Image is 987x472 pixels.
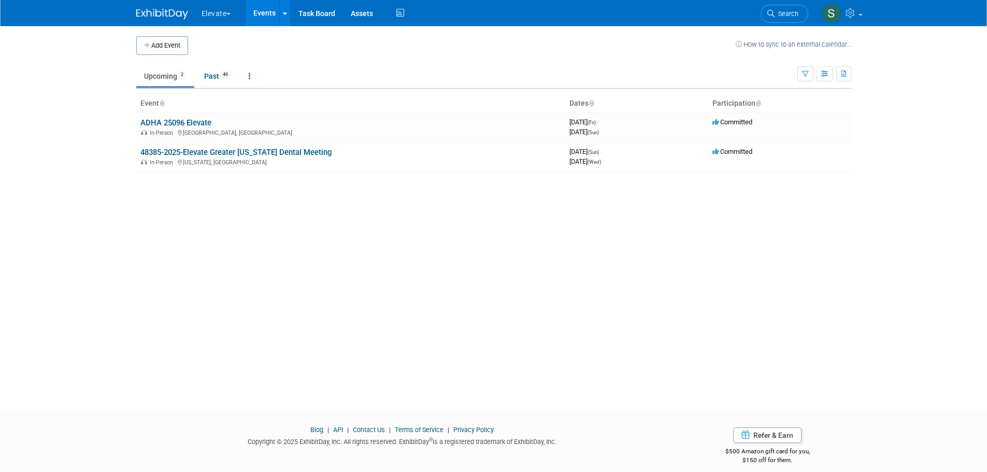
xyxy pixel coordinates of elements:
div: $500 Amazon gift card for you, [684,440,851,464]
span: Search [775,10,798,18]
span: [DATE] [569,128,599,136]
a: Past49 [196,66,239,86]
span: 2 [178,71,187,79]
div: Copyright © 2025 ExhibitDay, Inc. All rights reserved. ExhibitDay is a registered trademark of Ex... [136,435,669,447]
img: In-Person Event [141,130,147,135]
a: Upcoming2 [136,66,194,86]
span: | [345,426,351,434]
a: Sort by Event Name [159,99,164,107]
img: Samantha Meyers [822,4,841,23]
span: - [600,148,602,155]
span: In-Person [150,130,176,136]
span: 49 [220,71,231,79]
span: (Sun) [588,149,599,155]
span: [DATE] [569,148,602,155]
span: Committed [712,148,752,155]
span: (Wed) [588,159,601,165]
button: Add Event [136,36,188,55]
a: Contact Us [353,426,385,434]
a: Sort by Participation Type [755,99,761,107]
span: | [387,426,393,434]
div: [US_STATE], [GEOGRAPHIC_DATA] [140,158,561,166]
th: Dates [565,95,708,112]
span: (Sun) [588,130,599,135]
a: 48385-2025-Elevate Greater [US_STATE] Dental Meeting [140,148,332,157]
a: Privacy Policy [453,426,494,434]
span: | [325,426,332,434]
span: In-Person [150,159,176,166]
a: Blog [310,426,323,434]
a: API [333,426,343,434]
a: Search [761,5,808,23]
sup: ® [429,437,433,442]
a: Terms of Service [395,426,444,434]
a: ADHA 25096 Elevate [140,118,211,127]
th: Event [136,95,565,112]
span: [DATE] [569,118,599,126]
img: In-Person Event [141,159,147,164]
th: Participation [708,95,851,112]
span: [DATE] [569,158,601,165]
img: ExhibitDay [136,9,188,19]
a: Sort by Start Date [589,99,594,107]
span: (Fri) [588,120,596,125]
a: Refer & Earn [733,427,802,443]
a: How to sync to an external calendar... [736,40,851,48]
span: - [597,118,599,126]
span: | [445,426,452,434]
div: [GEOGRAPHIC_DATA], [GEOGRAPHIC_DATA] [140,128,561,136]
span: Committed [712,118,752,126]
div: $150 off for them. [684,456,851,465]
